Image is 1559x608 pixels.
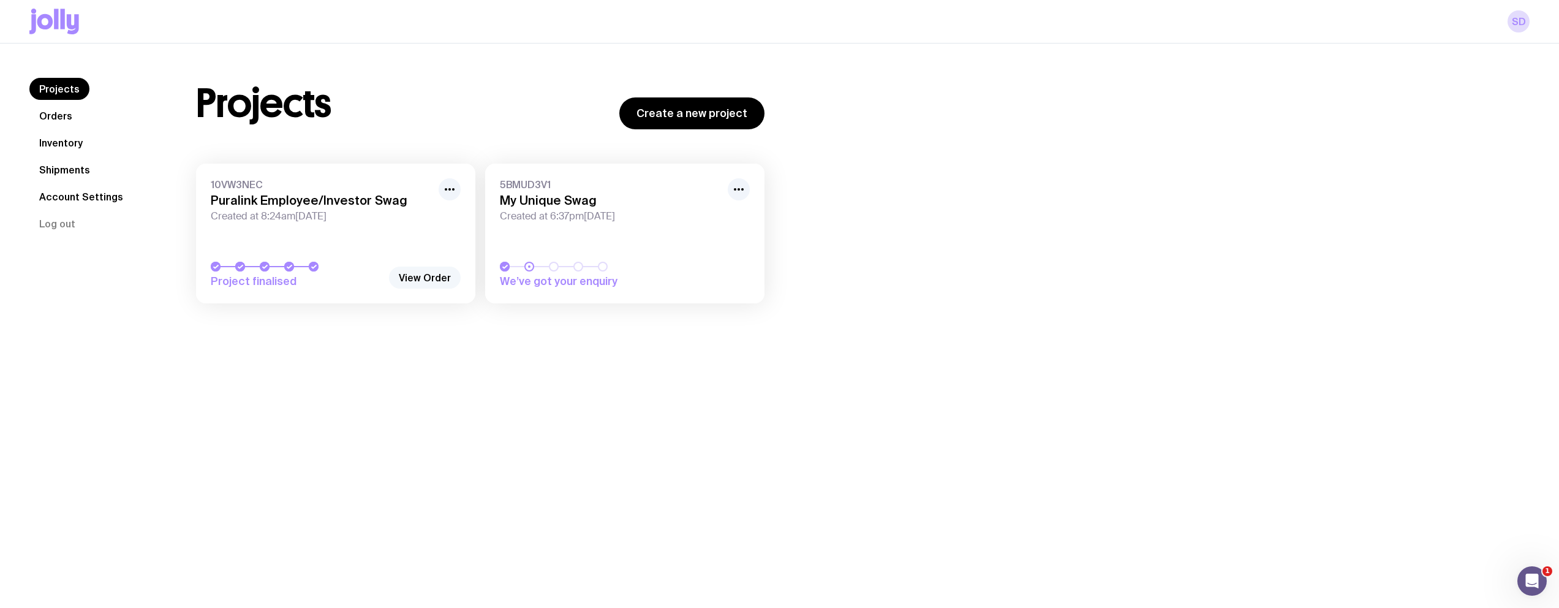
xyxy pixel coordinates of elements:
a: Account Settings [29,186,133,208]
a: SD [1508,10,1530,32]
span: 1 [1542,566,1552,576]
a: Projects [29,78,89,100]
span: Project finalised [211,274,382,289]
a: 10VW3NECPuralink Employee/Investor SwagCreated at 8:24am[DATE]Project finalised [196,164,475,303]
span: 10VW3NEC [211,178,431,191]
h1: Projects [196,84,331,123]
span: Created at 6:37pm[DATE] [500,210,720,222]
a: Create a new project [619,97,764,129]
iframe: Intercom live chat [1517,566,1547,596]
span: 5BMUD3V1 [500,178,720,191]
a: 5BMUD3V1My Unique SwagCreated at 6:37pm[DATE]We’ve got your enquiry [485,164,764,303]
span: Created at 8:24am[DATE] [211,210,431,222]
h3: My Unique Swag [500,193,720,208]
button: Log out [29,213,85,235]
a: Shipments [29,159,100,181]
span: We’ve got your enquiry [500,274,671,289]
a: Inventory [29,132,92,154]
h3: Puralink Employee/Investor Swag [211,193,431,208]
a: Orders [29,105,82,127]
a: View Order [389,267,461,289]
